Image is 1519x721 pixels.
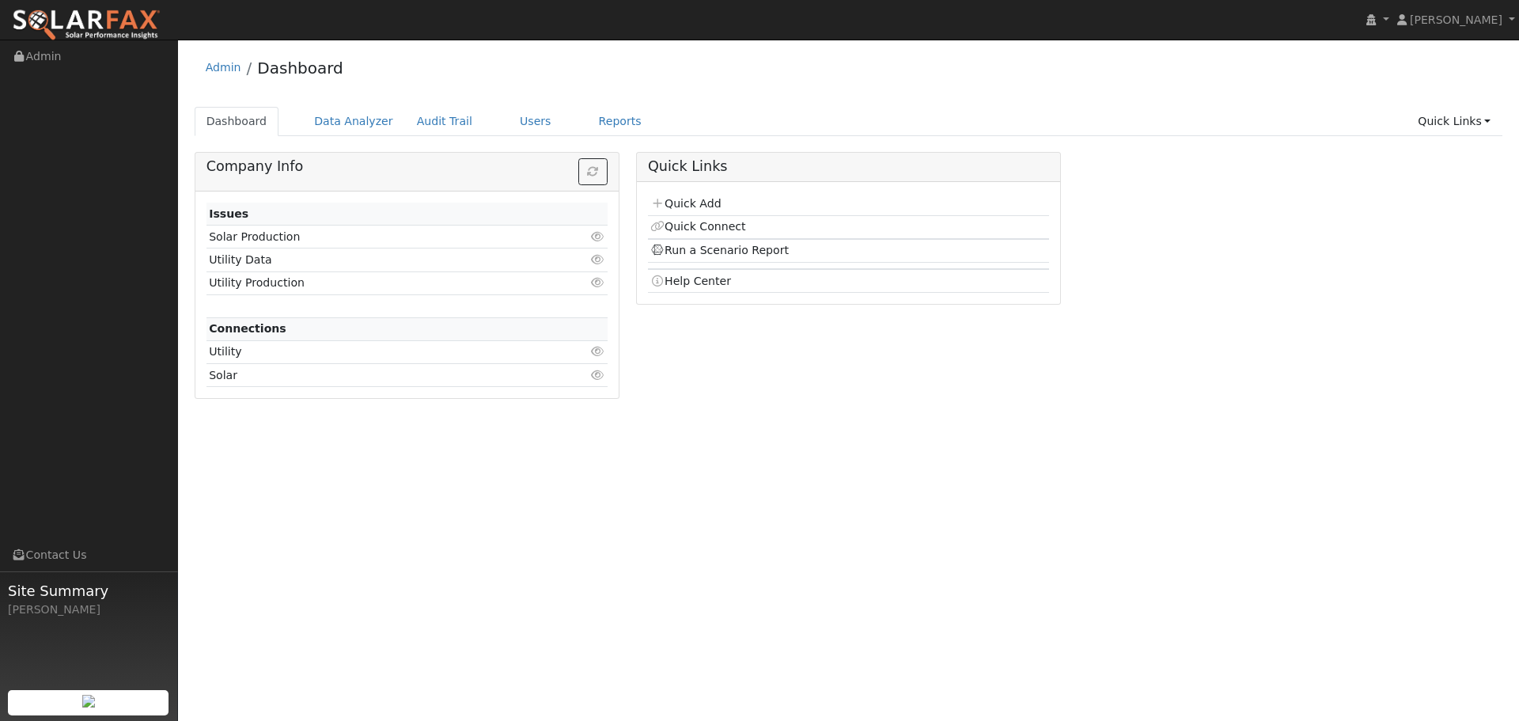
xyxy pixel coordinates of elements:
[1406,107,1502,136] a: Quick Links
[206,271,543,294] td: Utility Production
[648,158,1049,175] h5: Quick Links
[82,695,95,708] img: retrieve
[209,322,286,335] strong: Connections
[8,580,169,601] span: Site Summary
[405,107,484,136] a: Audit Trail
[206,340,543,363] td: Utility
[591,370,605,381] i: Click to view
[206,158,608,175] h5: Company Info
[8,601,169,618] div: [PERSON_NAME]
[508,107,563,136] a: Users
[206,249,543,271] td: Utility Data
[650,275,731,287] a: Help Center
[302,107,405,136] a: Data Analyzer
[591,277,605,288] i: Click to view
[650,220,745,233] a: Quick Connect
[206,364,543,387] td: Solar
[1410,13,1502,26] span: [PERSON_NAME]
[591,346,605,357] i: Click to view
[591,231,605,242] i: Click to view
[587,107,653,136] a: Reports
[257,59,343,78] a: Dashboard
[591,254,605,265] i: Click to view
[650,197,721,210] a: Quick Add
[650,244,789,256] a: Run a Scenario Report
[206,226,543,249] td: Solar Production
[12,9,161,42] img: SolarFax
[206,61,241,74] a: Admin
[209,207,248,220] strong: Issues
[195,107,279,136] a: Dashboard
